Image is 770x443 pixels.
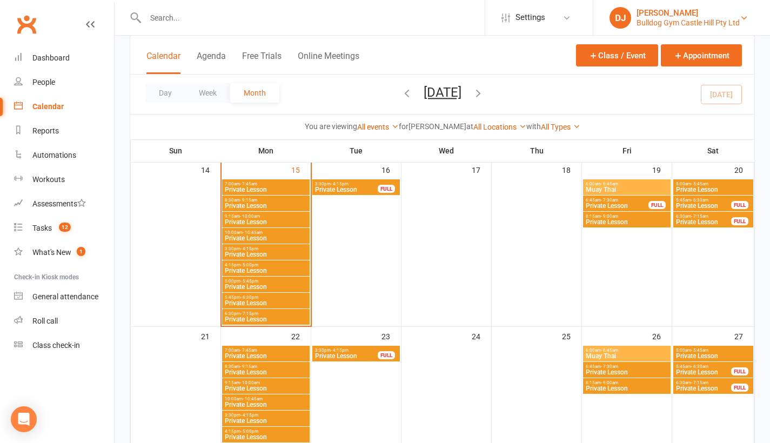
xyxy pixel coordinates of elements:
[601,214,618,219] span: - 9:00am
[652,160,672,178] div: 19
[585,186,668,193] span: Muay Thai
[541,123,580,131] a: All Types
[576,44,658,66] button: Class / Event
[14,95,114,119] a: Calendar
[224,263,307,267] span: 4:15pm
[515,5,545,30] span: Settings
[224,267,307,274] span: Private Lesson
[59,223,71,232] span: 12
[731,384,748,392] div: FULL
[675,380,732,385] span: 6:30am
[314,353,378,359] span: Private Lesson
[381,327,401,345] div: 23
[675,203,732,209] span: Private Lesson
[409,122,466,131] strong: [PERSON_NAME]
[224,380,307,385] span: 9:15am
[585,214,668,219] span: 8:15am
[585,385,668,392] span: Private Lesson
[240,311,258,316] span: - 7:15pm
[240,246,258,251] span: - 4:15pm
[224,401,307,408] span: Private Lesson
[675,182,751,186] span: 5:00am
[691,198,708,203] span: - 6:30am
[224,251,307,258] span: Private Lesson
[637,18,740,28] div: Bulldog Gym Castle Hill Pty Ltd
[734,160,754,178] div: 20
[224,182,307,186] span: 7:00am
[378,351,395,359] div: FULL
[13,11,40,38] a: Clubworx
[201,327,220,345] div: 21
[32,126,59,135] div: Reports
[32,53,70,62] div: Dashboard
[291,327,311,345] div: 22
[731,217,748,225] div: FULL
[610,7,631,29] div: DJ
[734,327,754,345] div: 27
[14,192,114,216] a: Assessments
[675,385,732,392] span: Private Lesson
[32,102,64,111] div: Calendar
[240,429,258,434] span: - 5:00pm
[14,70,114,95] a: People
[585,219,668,225] span: Private Lesson
[224,284,307,290] span: Private Lesson
[675,214,732,219] span: 6:30am
[585,348,668,353] span: 6:00am
[691,380,708,385] span: - 7:15am
[291,160,311,178] div: 15
[224,198,307,203] span: 8:30am
[314,186,378,193] span: Private Lesson
[224,186,307,193] span: Private Lesson
[224,214,307,219] span: 9:15am
[201,160,220,178] div: 14
[224,418,307,424] span: Private Lesson
[224,295,307,300] span: 5:45pm
[142,10,485,25] input: Search...
[224,413,307,418] span: 3:30pm
[240,364,257,369] span: - 9:15am
[585,182,668,186] span: 6:00am
[224,311,307,316] span: 6:30pm
[585,369,668,375] span: Private Lesson
[224,300,307,306] span: Private Lesson
[32,199,86,208] div: Assessments
[472,327,491,345] div: 24
[585,353,668,359] span: Muay Thai
[224,434,307,440] span: Private Lesson
[32,292,98,301] div: General attendance
[652,327,672,345] div: 26
[331,348,349,353] span: - 4:15pm
[230,83,279,103] button: Month
[401,139,492,162] th: Wed
[585,198,649,203] span: 6:45am
[305,122,357,131] strong: You are viewing
[224,316,307,323] span: Private Lesson
[378,185,395,193] div: FULL
[314,348,378,353] span: 3:30pm
[14,309,114,333] a: Roll call
[240,413,258,418] span: - 4:15pm
[224,279,307,284] span: 5:00pm
[399,122,409,131] strong: for
[648,201,666,209] div: FULL
[691,214,708,219] span: - 7:15am
[675,186,751,193] span: Private Lesson
[14,285,114,309] a: General attendance kiosk mode
[14,333,114,358] a: Class kiosk mode
[77,247,85,256] span: 1
[240,263,258,267] span: - 5:00pm
[14,119,114,143] a: Reports
[224,369,307,375] span: Private Lesson
[240,198,257,203] span: - 9:15am
[240,279,258,284] span: - 5:45pm
[224,235,307,241] span: Private Lesson
[585,203,649,209] span: Private Lesson
[731,367,748,375] div: FULL
[224,219,307,225] span: Private Lesson
[224,429,307,434] span: 4:15pm
[562,327,581,345] div: 25
[32,341,80,350] div: Class check-in
[240,380,260,385] span: - 10:00am
[331,182,349,186] span: - 4:15pm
